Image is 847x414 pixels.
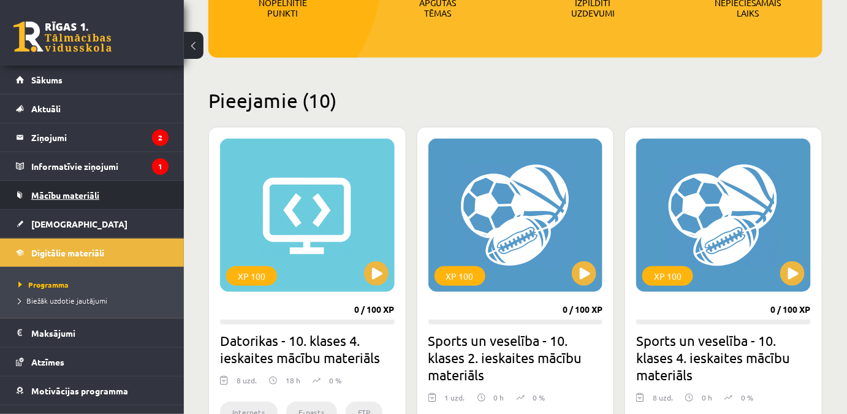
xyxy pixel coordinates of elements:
span: Atzīmes [31,356,64,367]
span: Digitālie materiāli [31,247,104,258]
span: [DEMOGRAPHIC_DATA] [31,218,127,229]
div: XP 100 [435,266,485,286]
h2: Sports un veselība - 10. klases 4. ieskaites mācību materiāls [636,332,811,383]
a: Aktuāli [16,94,169,123]
span: Aktuāli [31,103,61,114]
span: Programma [18,280,69,289]
p: 0 h [494,392,504,403]
div: XP 100 [226,266,277,286]
h2: Pieejamie (10) [208,88,822,112]
p: 18 h [286,375,300,386]
h2: Datorikas - 10. klases 4. ieskaites mācību materiāls [220,332,395,366]
a: [DEMOGRAPHIC_DATA] [16,210,169,238]
div: 8 uzd. [653,392,673,410]
p: 0 h [702,392,712,403]
a: Biežāk uzdotie jautājumi [18,295,172,306]
span: Mācību materiāli [31,190,99,201]
a: Informatīvie ziņojumi1 [16,152,169,180]
i: 1 [152,158,169,175]
a: Programma [18,279,172,290]
div: 1 uzd. [445,392,465,410]
i: 2 [152,129,169,146]
a: Mācību materiāli [16,181,169,209]
a: Maksājumi [16,319,169,347]
legend: Maksājumi [31,319,169,347]
div: XP 100 [642,266,693,286]
a: Ziņojumi2 [16,123,169,151]
span: Biežāk uzdotie jautājumi [18,296,107,305]
h2: Sports un veselība - 10. klases 2. ieskaites mācību materiāls [428,332,603,383]
a: Atzīmes [16,348,169,376]
legend: Informatīvie ziņojumi [31,152,169,180]
p: 0 % [741,392,753,403]
a: Digitālie materiāli [16,239,169,267]
div: 8 uzd. [237,375,257,393]
legend: Ziņojumi [31,123,169,151]
span: Motivācijas programma [31,385,128,396]
p: 0 % [533,392,545,403]
p: 0 % [329,375,341,386]
a: Rīgas 1. Tālmācības vidusskola [13,21,112,52]
a: Sākums [16,66,169,94]
a: Motivācijas programma [16,377,169,405]
span: Sākums [31,74,63,85]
